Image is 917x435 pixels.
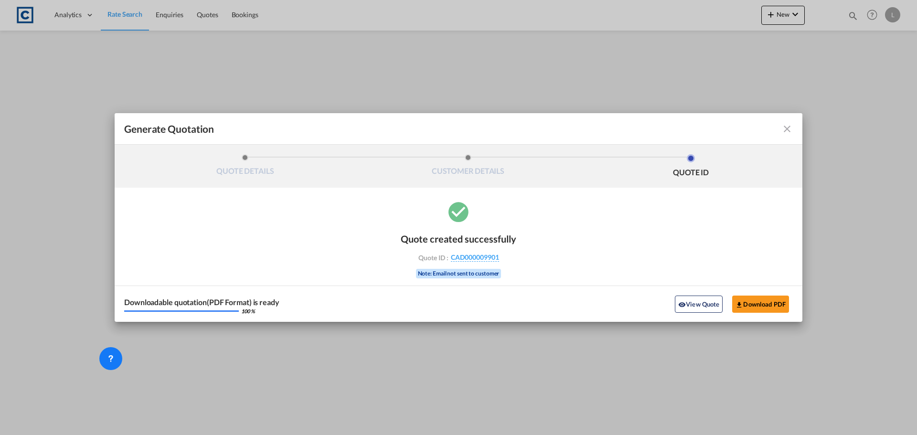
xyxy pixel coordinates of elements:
md-icon: icon-eye [678,301,686,308]
div: Quote created successfully [401,233,516,244]
span: Generate Quotation [124,123,214,135]
md-icon: icon-download [736,301,743,308]
span: CAD000009901 [451,253,499,262]
md-icon: icon-close fg-AAA8AD cursor m-0 [781,123,793,135]
div: Downloadable quotation(PDF Format) is ready [124,298,279,306]
li: CUSTOMER DETAILS [357,154,580,180]
li: QUOTE ID [579,154,802,180]
button: Download PDF [732,296,789,313]
div: 100 % [241,308,255,314]
div: Quote ID : [403,253,514,262]
md-icon: icon-checkbox-marked-circle [447,200,470,223]
button: icon-eyeView Quote [675,296,723,313]
md-dialog: Generate QuotationQUOTE ... [115,113,802,322]
div: Note: Email not sent to customer [416,269,501,278]
li: QUOTE DETAILS [134,154,357,180]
